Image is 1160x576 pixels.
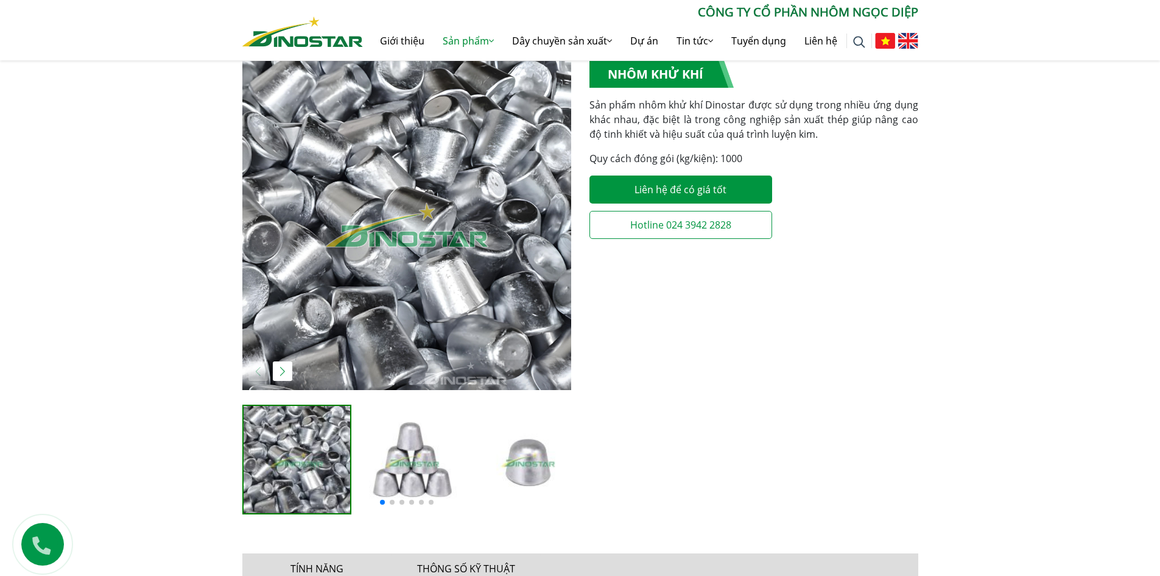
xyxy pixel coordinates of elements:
[242,61,571,390] img: 1.jpg
[875,33,895,49] img: Tiếng Việt
[371,21,434,60] a: Giới thiệu
[621,21,667,60] a: Dự án
[244,406,351,513] img: 1-150x150.jpg
[363,3,918,21] p: CÔNG TY CỔ PHẦN NHÔM NGỌC DIỆP
[242,16,363,47] img: Nhôm Dinostar
[242,61,571,390] div: 1 / 8
[503,21,621,60] a: Dây chuyền sản xuất
[853,36,865,48] img: search
[795,21,846,60] a: Liên hệ
[722,21,795,60] a: Tuyển dụng
[589,211,772,239] a: Hotline 024 3942 2828
[434,21,503,60] a: Sản phẩm
[589,98,918,141] p: Sản phẩm nhôm khử khí Dinostar được sử dụng trong nhiều ứng dụng khác nhau, đặc biệt là trong côn...
[898,33,918,49] img: English
[357,405,467,514] img: 2-150x150.jpg
[589,151,918,166] p: Quy cách đóng gói (kg/kiện): 1000
[589,176,772,204] a: Liên hệ để có giá tốt
[273,361,292,381] div: Next slide
[473,405,583,514] img: 3-150x150.jpg
[589,61,734,88] h1: Nhôm khử khí
[667,21,722,60] a: Tin tức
